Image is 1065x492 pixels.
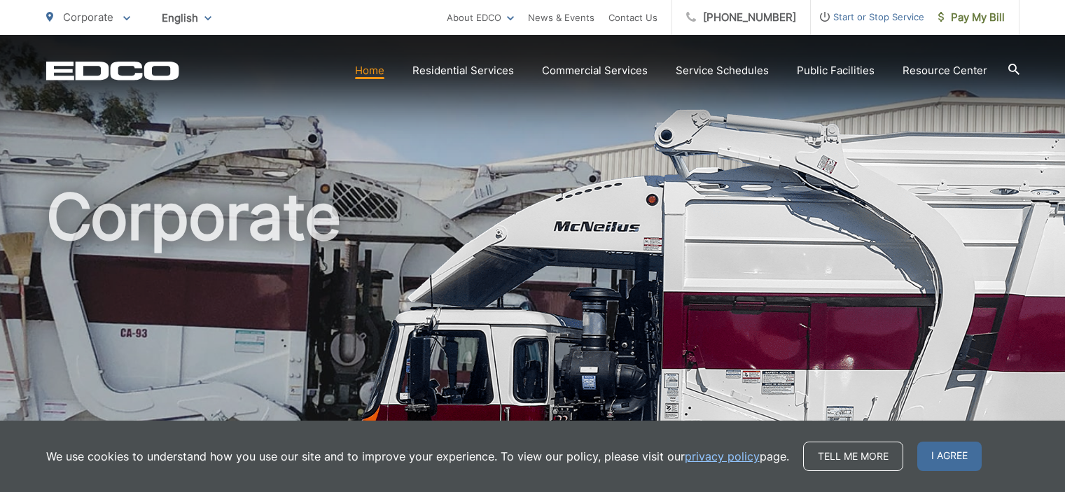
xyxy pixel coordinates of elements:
a: Residential Services [412,62,514,79]
p: We use cookies to understand how you use our site and to improve your experience. To view our pol... [46,448,789,465]
span: I agree [917,442,982,471]
a: About EDCO [447,9,514,26]
span: Corporate [63,10,113,24]
a: Public Facilities [797,62,875,79]
a: Resource Center [903,62,987,79]
a: News & Events [528,9,594,26]
a: EDCD logo. Return to the homepage. [46,61,179,80]
a: Home [355,62,384,79]
span: Pay My Bill [938,9,1005,26]
a: Contact Us [608,9,657,26]
a: Commercial Services [542,62,648,79]
a: privacy policy [685,448,760,465]
a: Tell me more [803,442,903,471]
span: English [151,6,222,30]
a: Service Schedules [676,62,769,79]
